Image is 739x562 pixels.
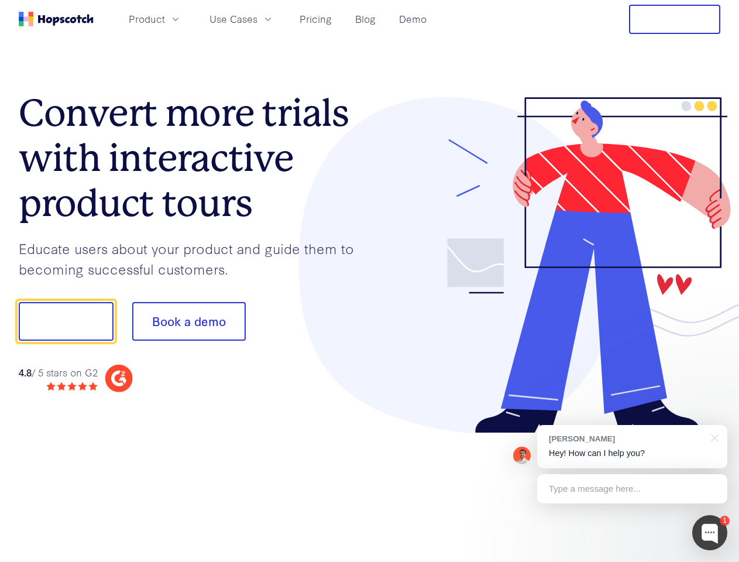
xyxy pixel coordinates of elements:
span: Use Cases [209,12,257,26]
div: 1 [720,516,730,526]
div: [PERSON_NAME] [549,433,704,444]
div: Type a message here... [537,474,727,503]
button: Show me! [19,302,114,341]
h1: Convert more trials with interactive product tours [19,91,370,225]
span: Product [129,12,165,26]
img: Mark Spera [513,447,531,464]
a: Pricing [295,9,336,29]
button: Product [122,9,188,29]
a: Blog [350,9,380,29]
div: / 5 stars on G2 [19,365,98,380]
a: Demo [394,9,431,29]
p: Hey! How can I help you? [549,447,716,460]
button: Book a demo [132,302,246,341]
button: Use Cases [202,9,281,29]
strong: 4.8 [19,365,32,379]
a: Home [19,12,94,26]
button: Free Trial [629,5,720,34]
p: Educate users about your product and guide them to becoming successful customers. [19,238,370,279]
